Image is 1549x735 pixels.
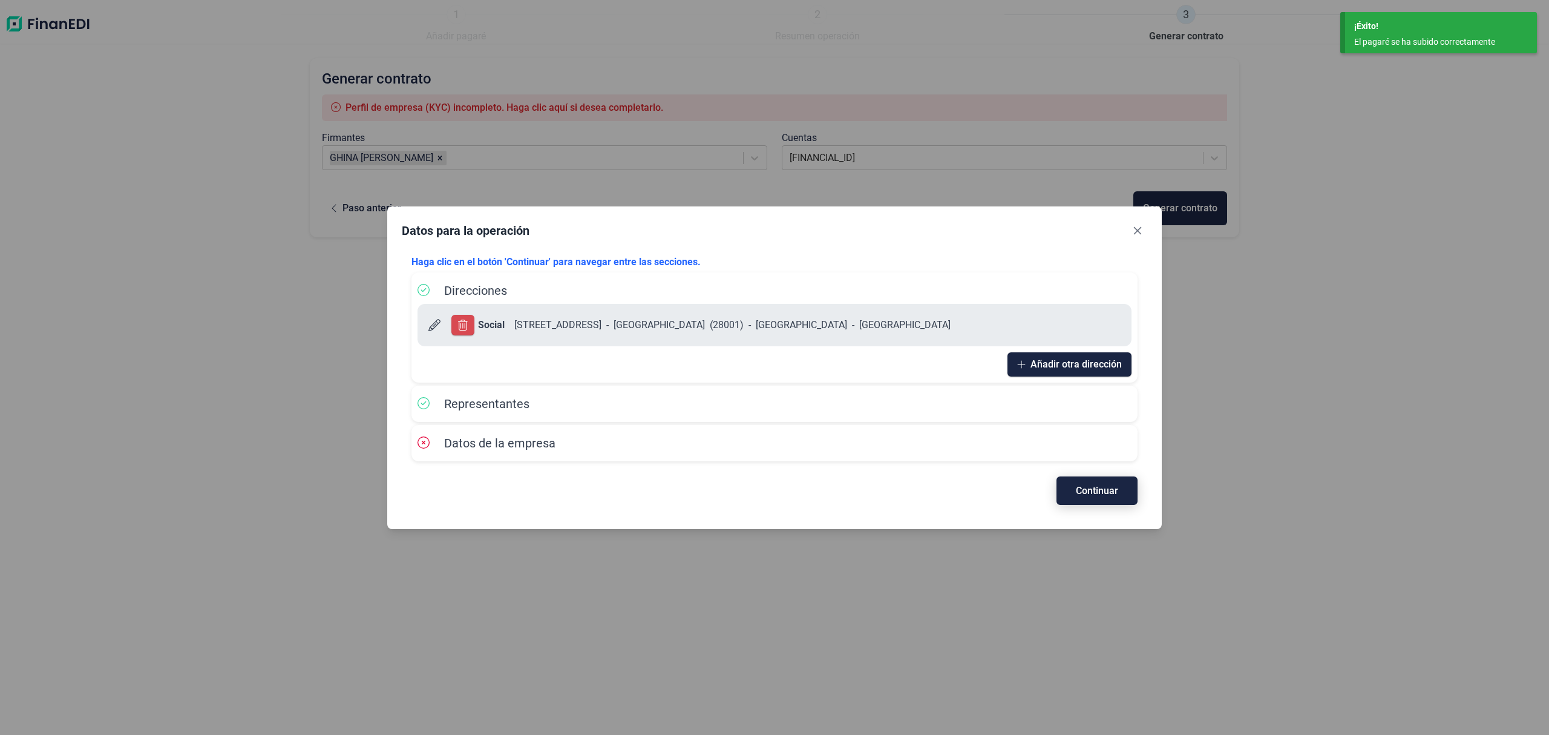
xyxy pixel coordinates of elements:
span: [STREET_ADDRESS] [514,318,601,332]
span: Datos de la empresa [444,436,555,450]
span: - [852,318,854,332]
div: El pagaré se ha subido correctamente [1354,36,1519,48]
div: ¡Éxito! [1354,20,1528,33]
p: Haga clic en el botón 'Continuar' para navegar entre las secciones. [411,255,1138,269]
div: Datos para la operación [402,222,529,239]
b: Social [478,319,505,331]
span: [GEOGRAPHIC_DATA] [859,318,951,332]
span: [GEOGRAPHIC_DATA] [756,318,847,332]
span: Continuar [1076,486,1118,495]
span: ( 28001 ) [710,318,744,332]
span: Direcciones [444,283,507,298]
span: - [606,318,609,332]
span: Añadir otra dirección [1030,360,1122,369]
button: Close [1128,221,1147,240]
span: - [748,318,751,332]
button: Continuar [1056,476,1138,505]
button: Añadir otra dirección [1007,352,1131,377]
span: Representantes [444,397,529,411]
span: [GEOGRAPHIC_DATA] [614,318,705,332]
